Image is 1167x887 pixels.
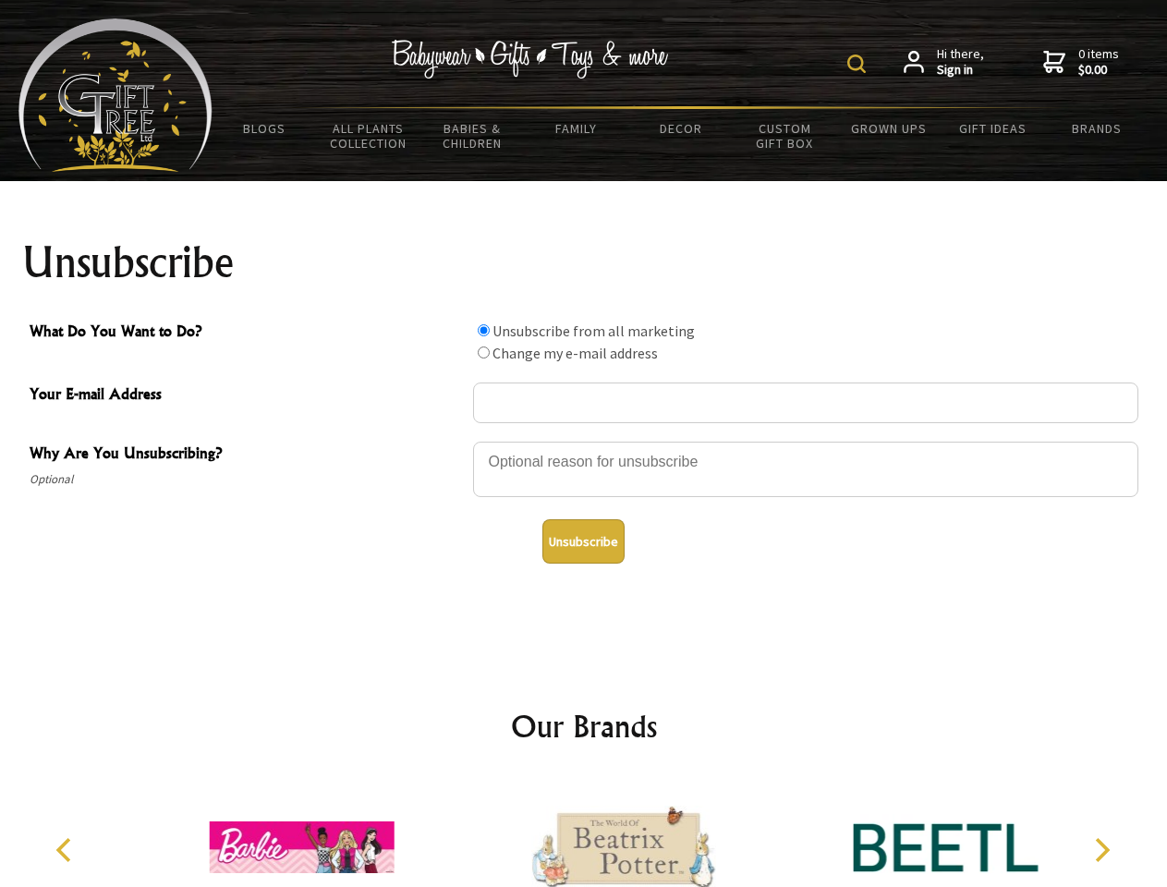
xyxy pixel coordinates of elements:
h2: Our Brands [37,704,1131,748]
label: Unsubscribe from all marketing [492,322,695,340]
button: Next [1081,830,1122,870]
a: Grown Ups [836,109,941,148]
input: What Do You Want to Do? [478,346,490,358]
a: Family [525,109,629,148]
strong: $0.00 [1078,62,1119,79]
img: product search [847,55,866,73]
strong: Sign in [937,62,984,79]
img: Babywear - Gifts - Toys & more [392,40,669,79]
span: Optional [30,468,464,491]
img: Babyware - Gifts - Toys and more... [18,18,213,172]
a: Hi there,Sign in [904,46,984,79]
span: 0 items [1078,45,1119,79]
a: Babies & Children [420,109,525,163]
span: Hi there, [937,46,984,79]
textarea: Why Are You Unsubscribing? [473,442,1138,497]
span: Why Are You Unsubscribing? [30,442,464,468]
a: Decor [628,109,733,148]
input: What Do You Want to Do? [478,324,490,336]
a: All Plants Collection [317,109,421,163]
a: Gift Ideas [941,109,1045,148]
a: BLOGS [213,109,317,148]
a: 0 items$0.00 [1043,46,1119,79]
button: Unsubscribe [542,519,625,564]
a: Brands [1045,109,1149,148]
label: Change my e-mail address [492,344,658,362]
h1: Unsubscribe [22,240,1146,285]
input: Your E-mail Address [473,383,1138,423]
a: Custom Gift Box [733,109,837,163]
button: Previous [46,830,87,870]
span: Your E-mail Address [30,383,464,409]
span: What Do You Want to Do? [30,320,464,346]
